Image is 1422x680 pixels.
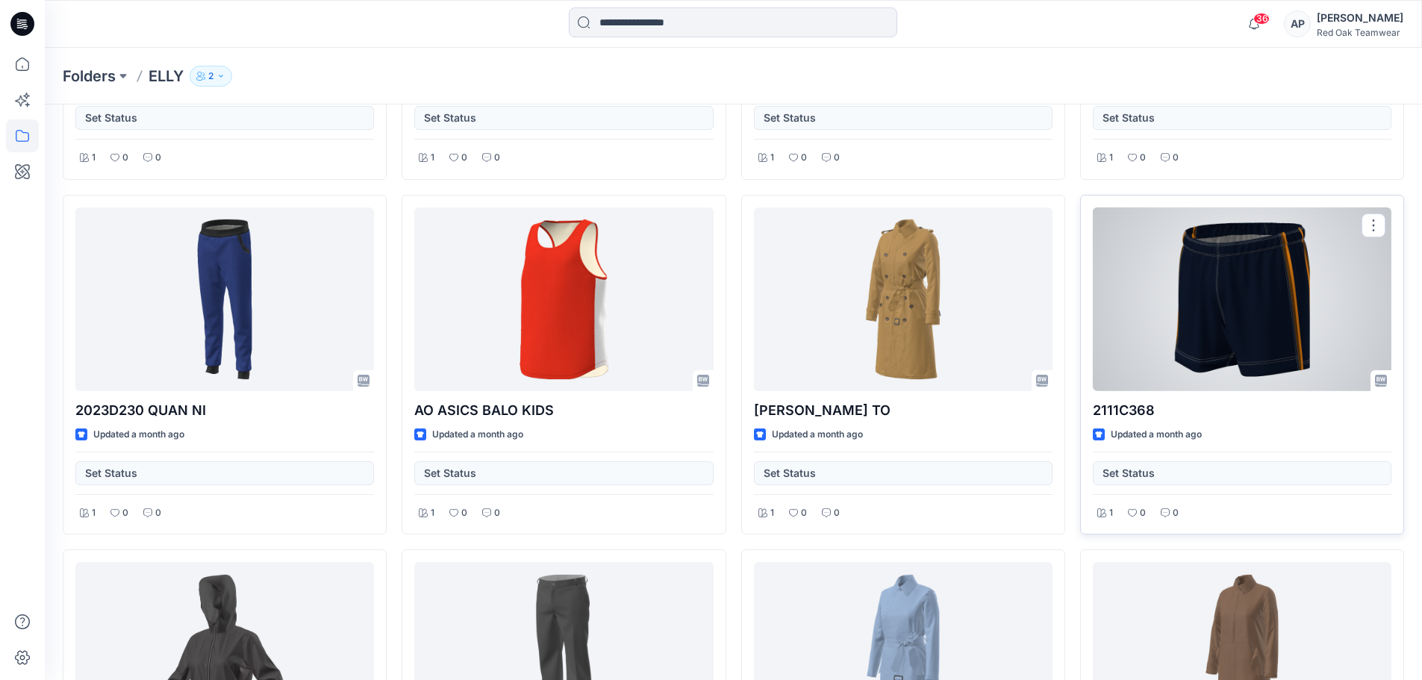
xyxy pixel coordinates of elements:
[431,150,434,166] p: 1
[461,150,467,166] p: 0
[1317,27,1403,38] div: Red Oak Teamwear
[1253,13,1270,25] span: 36
[92,150,96,166] p: 1
[149,66,184,87] p: ELLY
[770,150,774,166] p: 1
[1109,150,1113,166] p: 1
[770,505,774,521] p: 1
[208,68,213,84] p: 2
[1140,150,1146,166] p: 0
[431,505,434,521] p: 1
[801,505,807,521] p: 0
[772,427,863,443] p: Updated a month ago
[1109,505,1113,521] p: 1
[1093,400,1391,421] p: 2111C368
[754,208,1053,392] a: AO MANG TO
[494,150,500,166] p: 0
[834,150,840,166] p: 0
[93,427,184,443] p: Updated a month ago
[155,150,161,166] p: 0
[461,505,467,521] p: 0
[1284,10,1311,37] div: AP
[414,400,713,421] p: AO ASICS BALO KIDS
[754,400,1053,421] p: [PERSON_NAME] TO
[190,66,232,87] button: 2
[414,208,713,392] a: AO ASICS BALO KIDS
[122,150,128,166] p: 0
[63,66,116,87] a: Folders
[1173,150,1179,166] p: 0
[1173,505,1179,521] p: 0
[155,505,161,521] p: 0
[75,400,374,421] p: 2023D230 QUAN NI
[432,427,523,443] p: Updated a month ago
[1111,427,1202,443] p: Updated a month ago
[75,208,374,392] a: 2023D230 QUAN NI
[834,505,840,521] p: 0
[1317,9,1403,27] div: [PERSON_NAME]
[1140,505,1146,521] p: 0
[122,505,128,521] p: 0
[494,505,500,521] p: 0
[1093,208,1391,392] a: 2111C368
[92,505,96,521] p: 1
[801,150,807,166] p: 0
